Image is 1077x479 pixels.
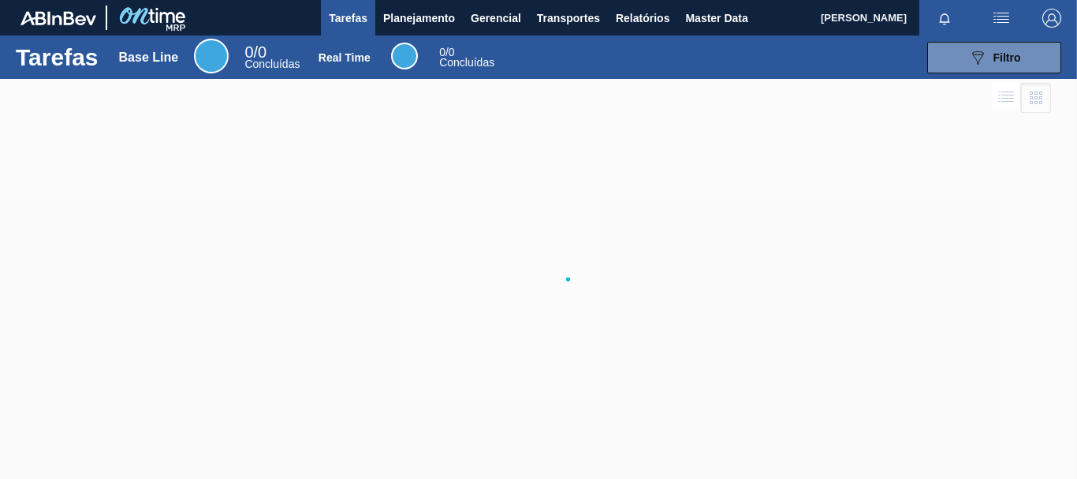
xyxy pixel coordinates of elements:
[244,43,253,61] span: 0
[439,46,454,58] span: / 0
[993,51,1021,64] span: Filtro
[20,11,96,25] img: TNhmsLtSVTkK8tSr43FrP2fwEKptu5GPRR3wAAAABJRU5ErkJggg==
[616,9,669,28] span: Relatórios
[919,7,970,29] button: Notificações
[685,9,747,28] span: Master Data
[383,9,455,28] span: Planejamento
[319,51,371,64] div: Real Time
[439,47,494,68] div: Real Time
[992,9,1011,28] img: userActions
[391,43,418,69] div: Real Time
[471,9,521,28] span: Gerencial
[244,43,266,61] span: / 0
[927,42,1061,73] button: Filtro
[244,58,300,70] span: Concluídas
[119,51,179,65] div: Base Line
[194,39,229,73] div: Base Line
[537,9,600,28] span: Transportes
[439,46,445,58] span: 0
[329,9,367,28] span: Tarefas
[244,46,300,69] div: Base Line
[439,56,494,69] span: Concluídas
[16,48,99,66] h1: Tarefas
[1042,9,1061,28] img: Logout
